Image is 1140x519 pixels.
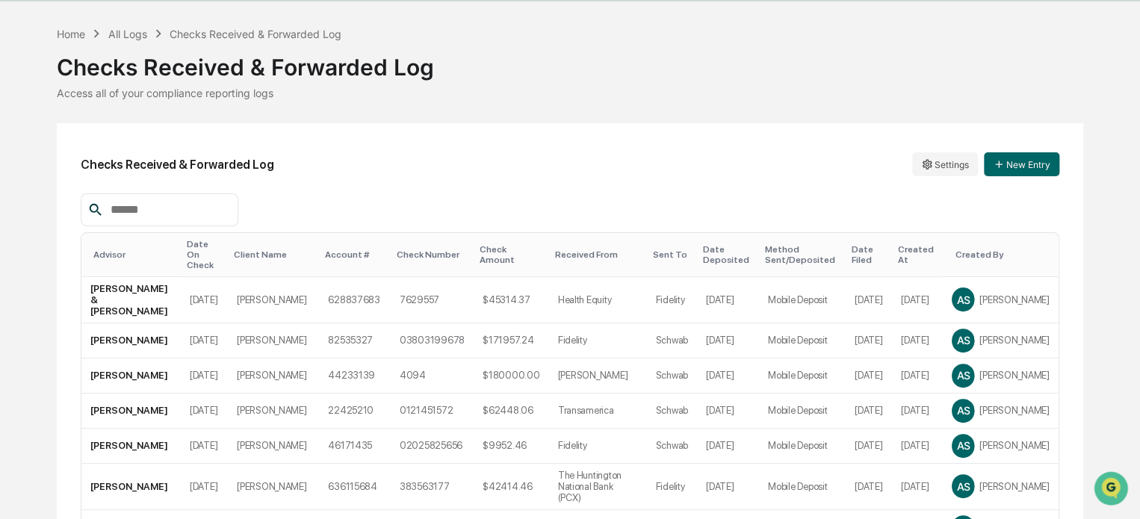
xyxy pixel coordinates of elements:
[652,249,690,260] div: Toggle SortBy
[391,358,474,394] td: 4094
[30,188,96,203] span: Preclearance
[81,323,181,358] td: [PERSON_NAME]
[892,323,944,358] td: [DATE]
[956,404,970,417] span: AS
[952,364,1049,387] div: [PERSON_NAME]
[697,277,759,323] td: [DATE]
[181,358,228,394] td: [DATE]
[984,152,1059,176] button: New Entry
[319,464,391,510] td: 636115684
[81,394,181,429] td: [PERSON_NAME]
[646,277,696,323] td: Fidelity
[181,323,228,358] td: [DATE]
[956,439,970,452] span: AS
[474,394,549,429] td: $62448.06
[228,358,319,394] td: [PERSON_NAME]
[474,429,549,464] td: $9952.46
[697,464,759,510] td: [DATE]
[892,394,944,429] td: [DATE]
[319,429,391,464] td: 46171435
[955,249,1052,260] div: Toggle SortBy
[759,464,846,510] td: Mobile Deposit
[228,429,319,464] td: [PERSON_NAME]
[51,114,245,129] div: Start new chat
[391,394,474,429] td: 0121451572
[474,358,549,394] td: $180000.00
[391,464,474,510] td: 383563177
[254,119,272,137] button: Start new chat
[228,277,319,323] td: [PERSON_NAME]
[319,277,391,323] td: 628837683
[81,429,181,464] td: [PERSON_NAME]
[93,249,175,260] div: Toggle SortBy
[228,323,319,358] td: [PERSON_NAME]
[892,464,944,510] td: [DATE]
[108,190,120,202] div: 🗄️
[892,277,944,323] td: [DATE]
[149,253,181,264] span: Pylon
[391,323,474,358] td: 03803199678
[81,464,181,510] td: [PERSON_NAME]
[549,464,647,510] td: The Huntington National Bank (PCX)
[759,323,846,358] td: Mobile Deposit
[952,400,1049,422] div: [PERSON_NAME]
[480,244,543,265] div: Toggle SortBy
[105,252,181,264] a: Powered byPylon
[319,358,391,394] td: 44233139
[1092,470,1133,510] iframe: Open customer support
[15,31,272,55] p: How can we help?
[549,277,647,323] td: Health Equity
[9,182,102,209] a: 🖐️Preclearance
[15,114,42,141] img: 1746055101610-c473b297-6a78-478c-a979-82029cc54cd1
[181,277,228,323] td: [DATE]
[846,323,892,358] td: [DATE]
[892,358,944,394] td: [DATE]
[549,358,647,394] td: [PERSON_NAME]
[319,394,391,429] td: 22425210
[51,129,189,141] div: We're available if you need us!
[956,334,970,346] span: AS
[646,323,696,358] td: Schwab
[57,28,85,40] div: Home
[846,429,892,464] td: [DATE]
[697,358,759,394] td: [DATE]
[956,293,970,306] span: AS
[181,429,228,464] td: [DATE]
[846,358,892,394] td: [DATE]
[123,188,185,203] span: Attestations
[952,435,1049,457] div: [PERSON_NAME]
[474,323,549,358] td: $171957.24
[956,369,970,382] span: AS
[108,28,147,40] div: All Logs
[549,429,647,464] td: Fidelity
[846,394,892,429] td: [DATE]
[646,429,696,464] td: Schwab
[81,277,181,323] td: [PERSON_NAME] & [PERSON_NAME]
[646,394,696,429] td: Schwab
[646,464,696,510] td: Fidelity
[765,244,840,265] div: Toggle SortBy
[759,277,846,323] td: Mobile Deposit
[474,464,549,510] td: $42414.46
[15,190,27,202] div: 🖐️
[759,429,846,464] td: Mobile Deposit
[759,358,846,394] td: Mobile Deposit
[57,42,1082,81] div: Checks Received & Forwarded Log
[181,464,228,510] td: [DATE]
[846,464,892,510] td: [DATE]
[81,358,181,394] td: [PERSON_NAME]
[187,239,222,270] div: Toggle SortBy
[852,244,886,265] div: Toggle SortBy
[697,394,759,429] td: [DATE]
[325,249,385,260] div: Toggle SortBy
[956,480,970,493] span: AS
[898,244,938,265] div: Toggle SortBy
[555,249,641,260] div: Toggle SortBy
[952,288,1049,311] div: [PERSON_NAME]
[697,323,759,358] td: [DATE]
[391,277,474,323] td: 7629557
[892,429,944,464] td: [DATE]
[646,358,696,394] td: Schwab
[234,249,313,260] div: Toggle SortBy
